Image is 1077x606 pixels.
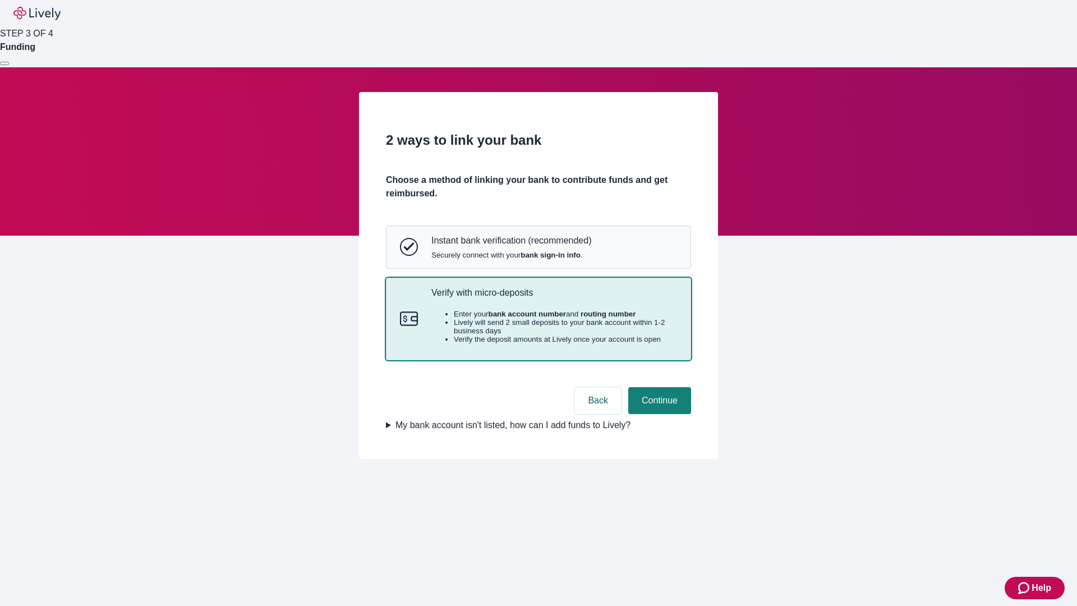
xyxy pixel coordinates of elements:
svg: Zendesk support icon [1018,581,1032,595]
li: Lively will send 2 small deposits to your bank account within 1-2 business days [454,318,677,335]
summary: My bank account isn't listed, how can I add funds to Lively? [386,419,691,432]
li: Verify the deposit amounts at Lively once your account is open [454,335,677,343]
p: Verify with micro-deposits [431,287,677,298]
h2: 2 ways to link your bank [386,130,691,150]
svg: Micro-deposits [400,310,418,328]
li: Enter your and [454,310,677,318]
strong: bank sign-in info [521,251,581,259]
button: Back [574,387,622,414]
p: Instant bank verification (recommended) [431,235,591,246]
strong: routing number [581,310,636,318]
strong: bank account number [489,310,567,318]
button: Micro-depositsVerify with micro-depositsEnter yourbank account numberand routing numberLively wil... [386,278,691,360]
h4: Choose a method of linking your bank to contribute funds and get reimbursed. [386,173,691,200]
img: Lively [13,7,61,20]
button: Instant bank verificationInstant bank verification (recommended)Securely connect with yourbank si... [386,226,691,268]
span: Securely connect with your . [431,251,591,259]
svg: Instant bank verification [400,238,418,256]
button: Continue [628,387,691,414]
span: Help [1032,581,1051,595]
button: Zendesk support iconHelp [1005,577,1065,599]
